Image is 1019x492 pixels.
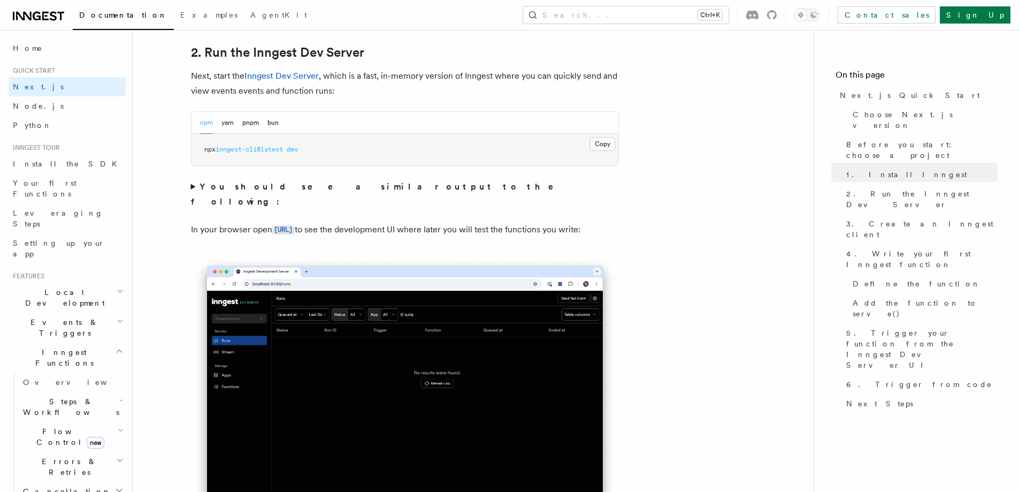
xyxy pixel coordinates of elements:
span: Python [13,121,52,130]
span: Add the function to serve() [853,298,998,319]
a: Choose Next.js version [848,105,998,135]
span: Flow Control [19,426,118,448]
a: Install the SDK [9,154,126,173]
span: Home [13,43,43,54]
span: Before you start: choose a project [846,139,998,161]
a: Contact sales [838,6,936,24]
a: Your first Functions [9,173,126,203]
span: AgentKit [250,11,307,19]
a: 2. Run the Inngest Dev Server [191,45,364,60]
span: Local Development [9,287,117,308]
span: Events & Triggers [9,317,117,338]
button: Errors & Retries [19,452,126,482]
button: yarn [221,112,234,134]
span: Overview [23,378,133,387]
kbd: Ctrl+K [698,10,722,20]
a: Leveraging Steps [9,203,126,233]
code: [URL] [272,225,295,234]
span: Next Steps [846,398,913,409]
a: Before you start: choose a project [842,135,998,165]
a: Next.js [9,77,126,96]
span: 4. Write your first Inngest function [846,248,998,270]
span: Documentation [79,11,167,19]
a: Define the function [848,274,998,293]
h4: On this page [836,69,998,86]
a: 6. Trigger from code [842,375,998,394]
span: Next.js Quick Start [840,90,980,101]
span: Inngest tour [9,143,60,152]
p: In your browser open to see the development UI where later you will test the functions you write: [191,222,619,238]
a: Inngest Dev Server [244,71,319,81]
a: [URL] [272,224,295,234]
a: Node.js [9,96,126,116]
button: Search...Ctrl+K [523,6,729,24]
a: Add the function to serve() [848,293,998,323]
span: Install the SDK [13,160,124,168]
a: Sign Up [940,6,1010,24]
span: Setting up your app [13,239,105,258]
span: Node.js [13,102,64,110]
p: Next, start the , which is a fast, in-memory version of Inngest where you can quickly send and vi... [191,69,619,99]
span: 6. Trigger from code [846,379,992,390]
span: Inngest Functions [9,347,116,368]
a: 4. Write your first Inngest function [842,244,998,274]
span: Examples [180,11,237,19]
a: Examples [174,3,244,29]
a: Setting up your app [9,233,126,263]
span: npx [204,146,216,153]
span: Define the function [853,278,980,289]
span: Steps & Workflows [19,396,119,418]
a: Next.js Quick Start [836,86,998,105]
span: Choose Next.js version [853,109,998,131]
button: pnpm [242,112,259,134]
span: 3. Create an Inngest client [846,218,998,240]
a: 2. Run the Inngest Dev Server [842,184,998,214]
span: Leveraging Steps [13,209,103,228]
span: Quick start [9,66,55,75]
a: Overview [19,373,126,392]
span: Errors & Retries [19,456,116,478]
a: 1. Install Inngest [842,165,998,184]
button: Inngest Functions [9,343,126,373]
a: Python [9,116,126,135]
span: new [87,437,104,449]
a: Home [9,39,126,58]
a: AgentKit [244,3,313,29]
button: Flow Controlnew [19,422,126,452]
span: 5. Trigger your function from the Inngest Dev Server UI [846,328,998,370]
button: Events & Triggers [9,313,126,343]
button: Steps & Workflows [19,392,126,422]
span: 2. Run the Inngest Dev Server [846,188,998,210]
a: Next Steps [842,394,998,413]
a: 5. Trigger your function from the Inngest Dev Server UI [842,323,998,375]
span: dev [287,146,298,153]
span: Features [9,272,44,281]
a: 3. Create an Inngest client [842,214,998,244]
button: npm [200,112,213,134]
button: Copy [590,137,615,151]
summary: You should see a similar output to the following: [191,179,619,209]
span: Next.js [13,82,64,91]
span: inngest-cli@latest [216,146,283,153]
button: bun [267,112,279,134]
button: Toggle dark mode [794,9,820,21]
span: 1. Install Inngest [846,169,967,180]
span: Your first Functions [13,179,76,198]
strong: You should see a similar output to the following: [191,181,569,207]
a: Documentation [73,3,174,30]
button: Local Development [9,283,126,313]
